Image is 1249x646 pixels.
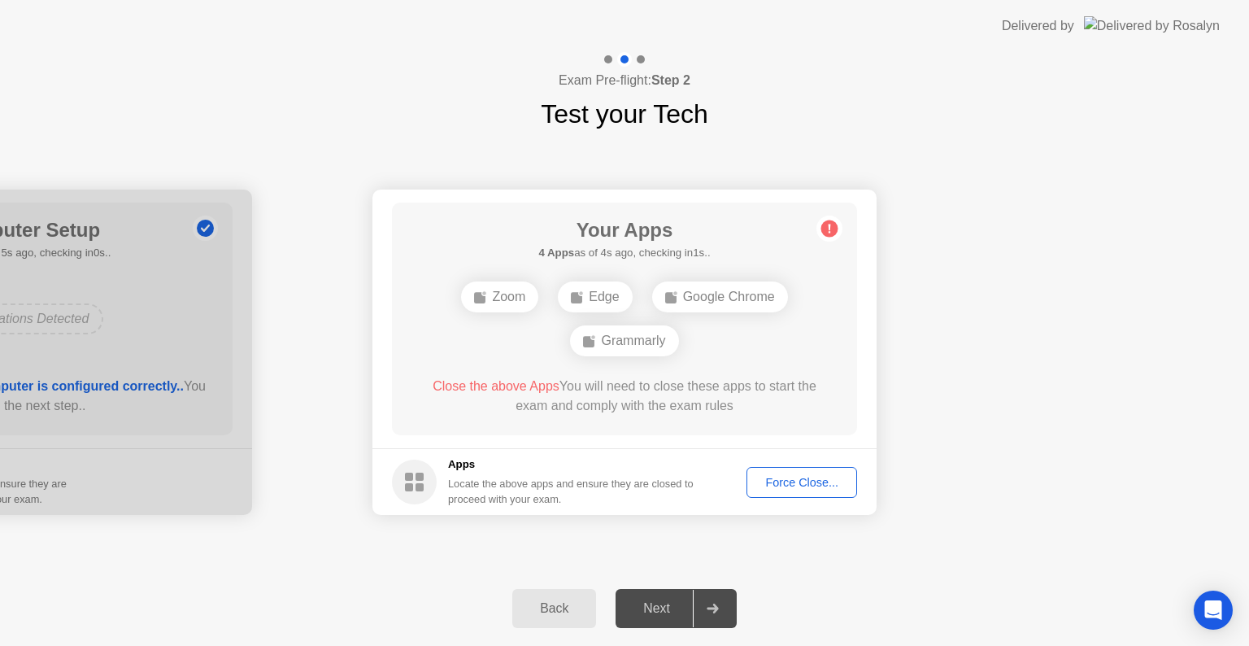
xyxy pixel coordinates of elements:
img: Delivered by Rosalyn [1084,16,1220,35]
div: You will need to close these apps to start the exam and comply with the exam rules [416,377,834,416]
h5: Apps [448,456,694,473]
div: Google Chrome [652,282,788,312]
b: 4 Apps [538,247,574,259]
h5: as of 4s ago, checking in1s.. [538,245,710,261]
div: Next [620,601,693,616]
div: Back [517,601,591,616]
div: Zoom [461,282,538,312]
div: Edge [558,282,632,312]
button: Back [512,589,596,628]
div: Grammarly [570,325,678,356]
div: Force Close... [752,476,851,489]
div: Locate the above apps and ensure they are closed to proceed with your exam. [448,476,694,507]
div: Delivered by [1002,16,1074,36]
h4: Exam Pre-flight: [559,71,690,90]
span: Close the above Apps [433,379,559,393]
button: Force Close... [746,467,857,498]
h1: Your Apps [538,216,710,245]
button: Next [616,589,737,628]
b: Step 2 [651,73,690,87]
div: Open Intercom Messenger [1194,591,1233,630]
h1: Test your Tech [541,94,708,133]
